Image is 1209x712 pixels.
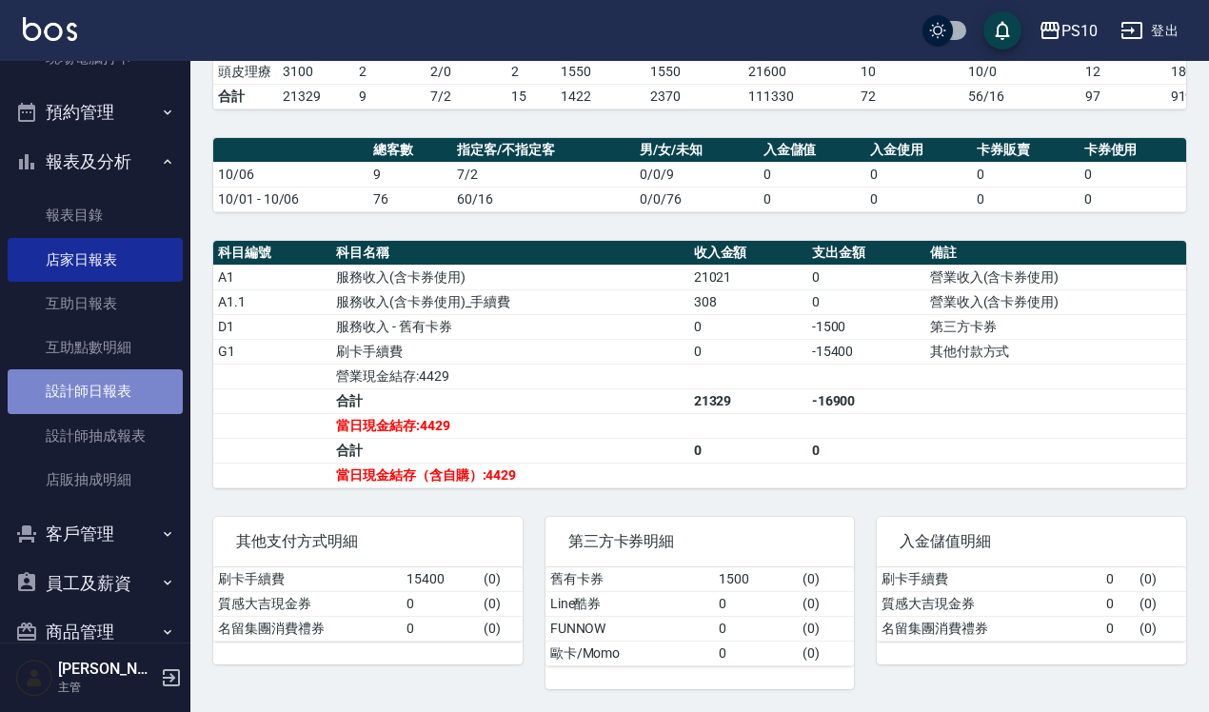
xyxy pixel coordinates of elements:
td: 9 [354,84,426,109]
td: 0 [972,187,1079,211]
td: 2 / 0 [426,59,506,84]
td: 0 [689,438,807,463]
td: 0 [1101,567,1135,592]
td: 0 [865,187,972,211]
td: 21329 [689,388,807,413]
td: ( 0 ) [1135,616,1186,641]
td: 服務收入(含卡券使用)_手續費 [331,289,689,314]
td: 0 [1080,162,1186,187]
th: 科目編號 [213,241,331,266]
th: 總客數 [368,138,453,163]
a: 互助日報表 [8,282,183,326]
td: 0 [1080,187,1186,211]
td: 刷卡手續費 [877,567,1101,592]
td: 76 [368,187,453,211]
td: -16900 [807,388,925,413]
td: 名留集團消費禮券 [213,616,402,641]
td: 15 [506,84,556,109]
h5: [PERSON_NAME] [58,660,155,679]
td: ( 0 ) [798,616,854,641]
td: ( 0 ) [798,641,854,665]
td: 0 [714,591,799,616]
td: 7/2 [426,84,506,109]
td: 9 [368,162,453,187]
td: 0/0/76 [635,187,758,211]
td: 0 [402,591,479,616]
td: 72 [856,84,964,109]
td: 56/16 [963,84,1080,109]
td: ( 0 ) [1135,567,1186,592]
td: 0 [714,616,799,641]
td: 質感大吉現金券 [213,591,402,616]
td: ( 0 ) [798,567,854,592]
td: 營業收入(含卡券使用) [925,265,1186,289]
td: 頭皮理療 [213,59,278,84]
td: 合計 [331,438,689,463]
td: 0 [972,162,1079,187]
td: -1500 [807,314,925,339]
td: 0 [759,187,865,211]
span: 其他支付方式明細 [236,532,500,551]
td: 0 [1101,591,1135,616]
td: 0 [807,289,925,314]
td: 0 [759,162,865,187]
td: 服務收入 - 舊有卡券 [331,314,689,339]
th: 男/女/未知 [635,138,758,163]
td: 3100 [278,59,354,84]
button: 登出 [1113,13,1186,49]
p: 主管 [58,679,155,696]
td: ( 0 ) [479,567,522,592]
td: ( 0 ) [1135,591,1186,616]
td: A1 [213,265,331,289]
td: D1 [213,314,331,339]
td: 0 [689,314,807,339]
td: 12 [1080,59,1166,84]
th: 指定客/不指定客 [452,138,635,163]
td: 0 [402,616,479,641]
th: 支出金額 [807,241,925,266]
a: 設計師日報表 [8,369,183,413]
td: 名留集團消費禮券 [877,616,1101,641]
td: 1550 [645,59,744,84]
td: 2 [506,59,556,84]
td: 服務收入(含卡券使用) [331,265,689,289]
th: 入金使用 [865,138,972,163]
th: 卡券販賣 [972,138,1079,163]
td: ( 0 ) [479,616,522,641]
td: 1550 [556,59,645,84]
td: 0 [1101,616,1135,641]
td: 合計 [213,84,278,109]
td: 15400 [402,567,479,592]
td: 0 [807,265,925,289]
th: 卡券使用 [1080,138,1186,163]
table: a dense table [877,567,1186,642]
a: 報表目錄 [8,193,183,237]
td: 0 [807,438,925,463]
td: 1500 [714,567,799,592]
td: 合計 [331,388,689,413]
button: 預約管理 [8,88,183,137]
button: 報表及分析 [8,137,183,187]
span: 入金儲值明細 [900,532,1163,551]
td: 其他付款方式 [925,339,1186,364]
img: Logo [23,17,77,41]
table: a dense table [213,567,523,642]
td: 刷卡手續費 [331,339,689,364]
td: 308 [689,289,807,314]
span: 第三方卡券明細 [568,532,832,551]
th: 入金儲值 [759,138,865,163]
td: 營業收入(含卡券使用) [925,289,1186,314]
img: Person [15,659,53,697]
td: 97 [1080,84,1166,109]
td: 10 [856,59,964,84]
a: 互助點數明細 [8,326,183,369]
td: 0 [714,641,799,665]
button: save [983,11,1021,49]
td: 1422 [556,84,645,109]
td: 舊有卡券 [545,567,714,592]
td: FUNNOW [545,616,714,641]
button: PS10 [1031,11,1105,50]
td: 質感大吉現金券 [877,591,1101,616]
td: ( 0 ) [798,591,854,616]
a: 設計師抽成報表 [8,414,183,458]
